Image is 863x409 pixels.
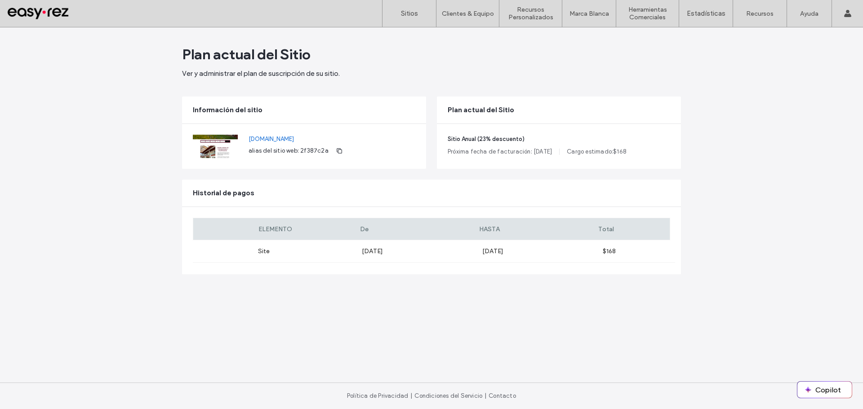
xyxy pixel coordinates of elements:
span: Información del sitio [193,105,262,115]
label: De [360,225,479,233]
img: Screenshot.png [193,135,238,158]
label: [DATE] [482,247,603,255]
span: alias del sitio web: 2f387c2a [249,146,329,155]
label: Site [193,247,362,255]
label: Sitios [401,9,418,18]
a: Condiciones del Servicio [414,392,482,399]
span: Ver y administrar el plan de suscripción de su sitio. [182,69,340,78]
label: Marca Blanca [569,10,609,18]
span: Plan actual del Sitio [448,105,514,115]
span: Total [598,225,614,233]
label: Recursos [746,10,774,18]
a: [DOMAIN_NAME] [249,135,347,144]
span: Próxima fecha de facturación: [DATE] [448,147,552,156]
span: $168 [603,247,616,255]
span: | [410,392,412,399]
label: Estadísticas [687,9,725,18]
label: [DATE] [362,247,482,255]
a: Contacto [489,392,516,399]
a: Política de Privacidad [347,392,408,399]
label: HASTA [479,225,598,233]
span: Cargo estimado: 168 [567,147,627,156]
label: Clientes & Equipo [442,10,494,18]
label: Ayuda [800,10,819,18]
span: Sitio Anual (23% descuento) [448,135,670,144]
button: Copilot [797,382,852,398]
label: Recursos Personalizados [499,6,562,21]
span: Historial de pagos [193,188,254,198]
span: Plan actual del Sitio [182,45,311,63]
label: Herramientas Comerciales [616,6,679,21]
span: | [485,392,486,399]
span: $ [613,148,617,155]
label: ELEMENTO [193,225,360,233]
